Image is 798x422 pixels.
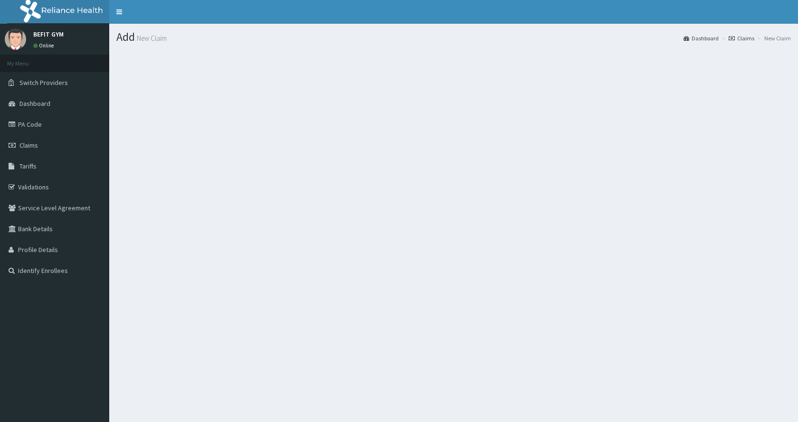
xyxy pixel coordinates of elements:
[755,34,791,42] li: New Claim
[19,162,37,170] span: Tariffs
[116,31,791,43] h1: Add
[729,34,754,42] a: Claims
[33,42,56,49] a: Online
[5,28,26,50] img: User Image
[19,78,68,87] span: Switch Providers
[19,99,50,108] span: Dashboard
[684,34,719,42] a: Dashboard
[33,31,64,38] p: BEFIT GYM
[135,35,167,42] small: New Claim
[19,141,38,150] span: Claims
